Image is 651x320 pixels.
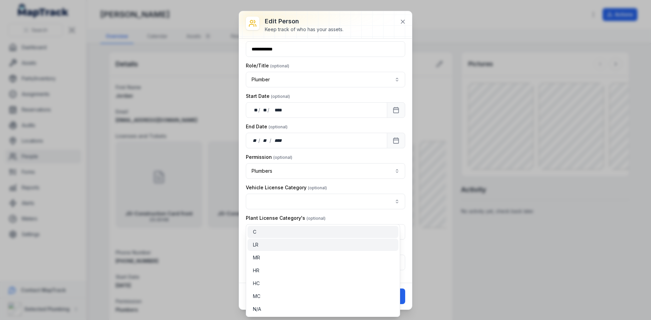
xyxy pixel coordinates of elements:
span: C [253,229,256,235]
span: HC [253,280,260,287]
span: N/A [253,306,261,313]
span: LR [253,241,258,248]
span: HR [253,267,259,274]
span: MR [253,254,260,261]
span: MC [253,293,260,300]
